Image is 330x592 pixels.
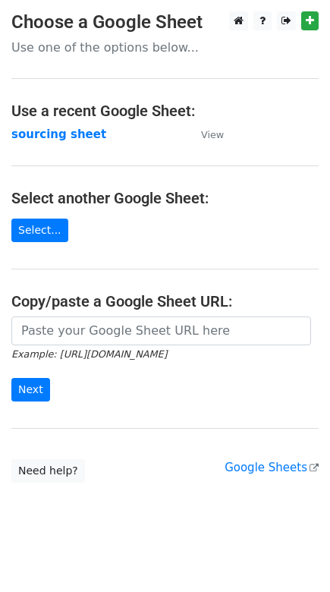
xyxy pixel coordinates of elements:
input: Paste your Google Sheet URL here [11,316,311,345]
a: View [186,128,224,141]
a: sourcing sheet [11,128,106,141]
a: Need help? [11,459,85,483]
p: Use one of the options below... [11,39,319,55]
h4: Copy/paste a Google Sheet URL: [11,292,319,310]
h4: Select another Google Sheet: [11,189,319,207]
h3: Choose a Google Sheet [11,11,319,33]
small: Example: [URL][DOMAIN_NAME] [11,348,167,360]
small: View [201,129,224,140]
input: Next [11,378,50,401]
a: Select... [11,219,68,242]
a: Google Sheets [225,461,319,474]
h4: Use a recent Google Sheet: [11,102,319,120]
